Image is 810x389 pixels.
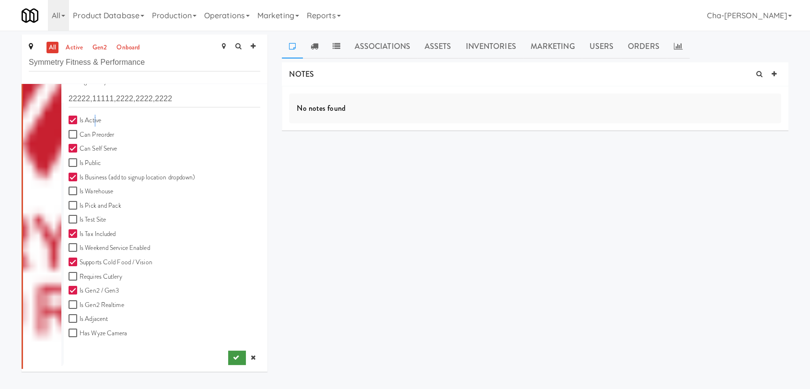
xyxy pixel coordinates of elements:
[63,42,85,54] a: active
[523,35,582,59] a: Marketing
[69,315,80,323] input: Is Adjacent
[69,313,108,325] label: Is Adjacent
[69,188,80,195] input: Is Warehouse
[69,159,80,167] input: Is Public
[22,7,38,24] img: Micromart
[347,35,417,59] a: Associations
[29,54,260,71] input: Search site
[69,230,80,238] input: Is Tax Included
[114,42,142,54] a: onboard
[69,117,80,124] input: Is Active
[46,42,58,54] a: all
[69,174,80,181] input: Is Business (add to signup location dropdown)
[582,35,621,59] a: Users
[69,285,119,297] label: Is Gen2 / Gen3
[69,143,117,155] label: Can Self Serve
[69,271,122,283] label: Requires Cutlery
[90,42,109,54] a: gen2
[69,330,80,337] input: Has Wyze Camera
[69,202,80,210] input: Is Pick and Pack
[69,328,127,340] label: Has Wyze Camera
[69,287,80,295] input: Is Gen2 / Gen3
[289,94,781,123] div: No notes found
[69,131,80,139] input: Can Preorder
[69,145,80,153] input: Can Self Serve
[69,214,106,226] label: Is Test Site
[69,273,80,281] input: Requires Cutlery
[69,216,80,224] input: Is Test Site
[69,186,113,198] label: Is Warehouse
[69,115,101,127] label: Is Active
[69,301,80,309] input: Is Gen2 Realtime
[69,200,121,212] label: Is Pick and Pack
[69,257,152,269] label: Supports Cold Food / Vision
[69,259,80,266] input: Supports Cold Food / Vision
[417,35,459,59] a: Assets
[458,35,523,59] a: Inventories
[621,35,667,59] a: Orders
[69,244,80,252] input: Is Weekend Service Enabled
[69,172,196,184] label: Is Business (add to signup location dropdown)
[289,69,314,80] span: NOTES
[69,129,114,141] label: Can Preorder
[69,299,124,311] label: Is Gen2 Realtime
[69,242,150,254] label: Is Weekend Service Enabled
[69,228,116,240] label: Is Tax Included
[69,157,101,169] label: Is Public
